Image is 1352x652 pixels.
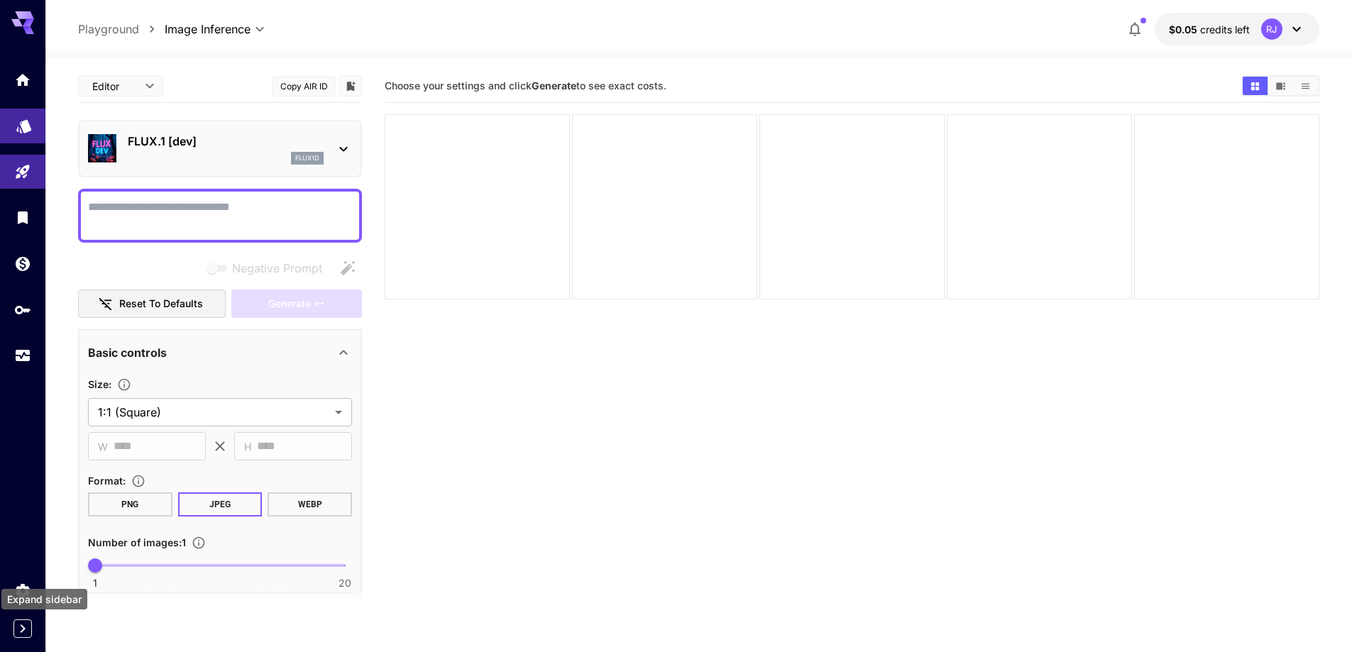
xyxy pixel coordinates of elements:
[88,127,352,170] div: FLUX.1 [dev]flux1d
[1155,13,1319,45] button: $0.05RJ
[244,438,251,455] span: H
[93,576,97,590] span: 1
[1243,77,1268,95] button: Show images in grid view
[1169,23,1200,35] span: $0.05
[16,113,33,131] div: Models
[88,344,167,361] p: Basic controls
[128,133,324,150] p: FLUX.1 [dev]
[126,474,151,488] button: Choose the file format for the output image.
[268,492,352,516] button: WEBP
[1261,18,1282,40] div: RJ
[78,21,139,38] a: Playground
[78,21,165,38] nav: breadcrumb
[1293,77,1318,95] button: Show images in list view
[14,209,31,226] div: Library
[295,153,319,163] p: flux1d
[186,536,211,550] button: Specify how many images to generate in a single request. Each image generation will be charged se...
[98,438,108,455] span: W
[14,255,31,272] div: Wallet
[1,589,87,609] div: Expand sidebar
[385,79,666,92] span: Choose your settings and click to see exact costs.
[1268,77,1293,95] button: Show images in video view
[98,404,329,421] span: 1:1 (Square)
[232,260,322,277] span: Negative Prompt
[111,377,137,392] button: Adjust the dimensions of the generated image by specifying its width and height in pixels, or sel...
[14,301,31,319] div: API Keys
[14,163,31,181] div: Playground
[14,347,31,365] div: Usage
[88,536,186,548] span: Number of images : 1
[14,71,31,89] div: Home
[13,619,32,638] button: Expand sidebar
[339,576,351,590] span: 20
[1200,23,1250,35] span: credits left
[1169,22,1250,37] div: $0.05
[532,79,576,92] b: Generate
[88,475,126,487] span: Format :
[165,21,251,38] span: Image Inference
[88,378,111,390] span: Size :
[92,79,136,94] span: Editor
[14,582,31,599] div: Settings
[88,492,172,516] button: PNG
[204,259,334,277] span: Negative prompts are not compatible with the selected model.
[178,492,263,516] button: JPEG
[88,336,352,370] div: Basic controls
[1241,75,1319,96] div: Show images in grid viewShow images in video viewShow images in list view
[344,77,357,94] button: Add to library
[78,289,226,319] button: Reset to defaults
[272,76,336,96] button: Copy AIR ID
